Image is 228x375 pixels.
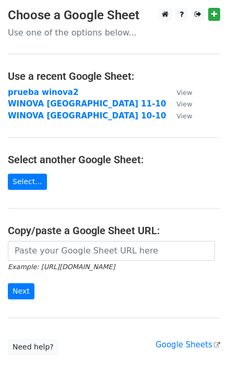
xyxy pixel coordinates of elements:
a: WINOVA [GEOGRAPHIC_DATA] 10-10 [8,111,166,120]
a: Google Sheets [155,340,220,349]
input: Next [8,283,34,299]
a: prueba winova2 [8,88,78,97]
a: WINOVA [GEOGRAPHIC_DATA] 11-10 [8,99,166,108]
a: Select... [8,174,47,190]
h3: Choose a Google Sheet [8,8,220,23]
a: View [166,88,192,97]
h4: Copy/paste a Google Sheet URL: [8,224,220,237]
small: View [176,100,192,108]
a: View [166,99,192,108]
small: View [176,112,192,120]
p: Use one of the options below... [8,27,220,38]
small: View [176,89,192,96]
h4: Select another Google Sheet: [8,153,220,166]
a: Need help? [8,339,58,355]
small: Example: [URL][DOMAIN_NAME] [8,263,115,271]
input: Paste your Google Sheet URL here [8,241,215,261]
a: View [166,111,192,120]
h4: Use a recent Google Sheet: [8,70,220,82]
